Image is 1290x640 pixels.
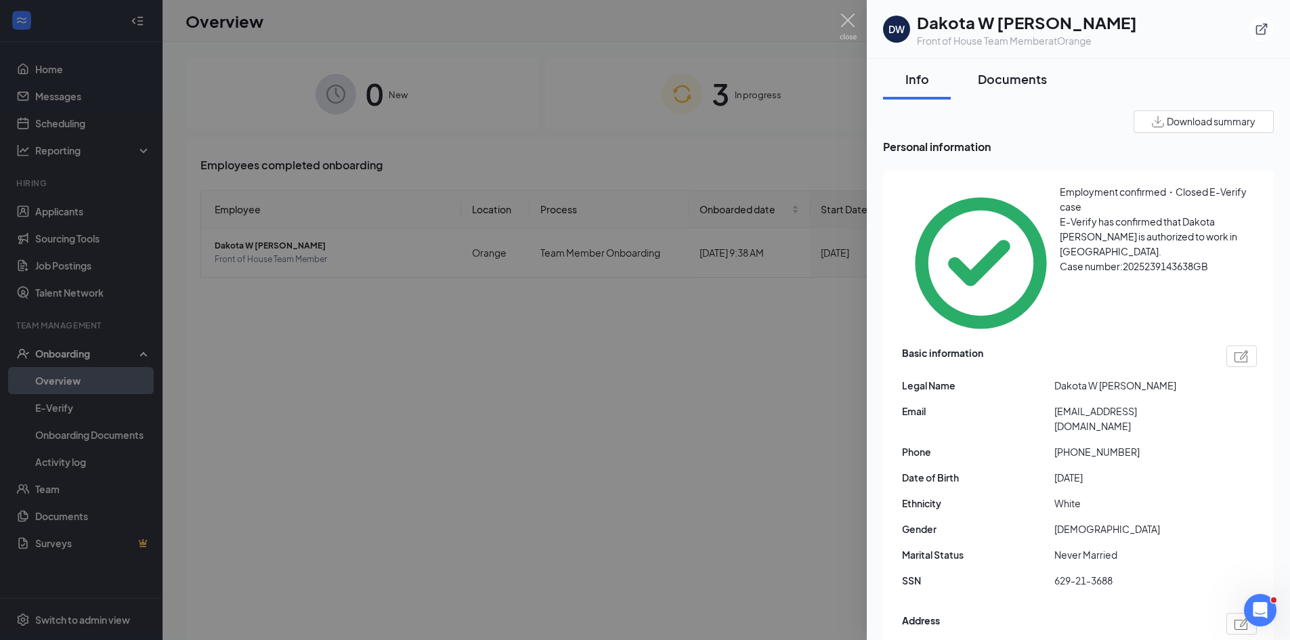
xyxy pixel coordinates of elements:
svg: ExternalLink [1255,22,1268,36]
span: Case number: 2025239143638GB [1060,260,1208,272]
span: Gender [902,521,1054,536]
span: 629-21-3688 [1054,573,1207,588]
iframe: Intercom live chat [1244,594,1276,626]
span: Ethnicity [902,496,1054,511]
div: Documents [978,70,1047,87]
span: Personal information [883,138,1274,155]
span: [DATE] [1054,470,1207,485]
span: Marital Status [902,547,1054,562]
button: Download summary [1134,110,1274,133]
div: Info [897,70,937,87]
h1: Dakota W [PERSON_NAME] [917,11,1137,34]
span: Employment confirmed・Closed E-Verify case [1060,186,1247,213]
svg: CheckmarkCircle [902,184,1060,342]
span: White [1054,496,1207,511]
button: ExternalLink [1249,17,1274,41]
span: Date of Birth [902,470,1054,485]
span: E-Verify has confirmed that Dakota [PERSON_NAME] is authorized to work in [GEOGRAPHIC_DATA]. [1060,215,1237,257]
span: Address [902,613,940,635]
span: Legal Name [902,378,1054,393]
span: Basic information [902,345,983,367]
div: DW [888,22,905,36]
span: SSN [902,573,1054,588]
span: Email [902,404,1054,419]
span: Dakota W [PERSON_NAME] [1054,378,1207,393]
span: Never Married [1054,547,1207,562]
span: [PHONE_NUMBER] [1054,444,1207,459]
span: Download summary [1167,114,1255,129]
span: Phone [902,444,1054,459]
span: [DEMOGRAPHIC_DATA] [1054,521,1207,536]
span: [EMAIL_ADDRESS][DOMAIN_NAME] [1054,404,1207,433]
div: Front of House Team Member at Orange [917,34,1137,47]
